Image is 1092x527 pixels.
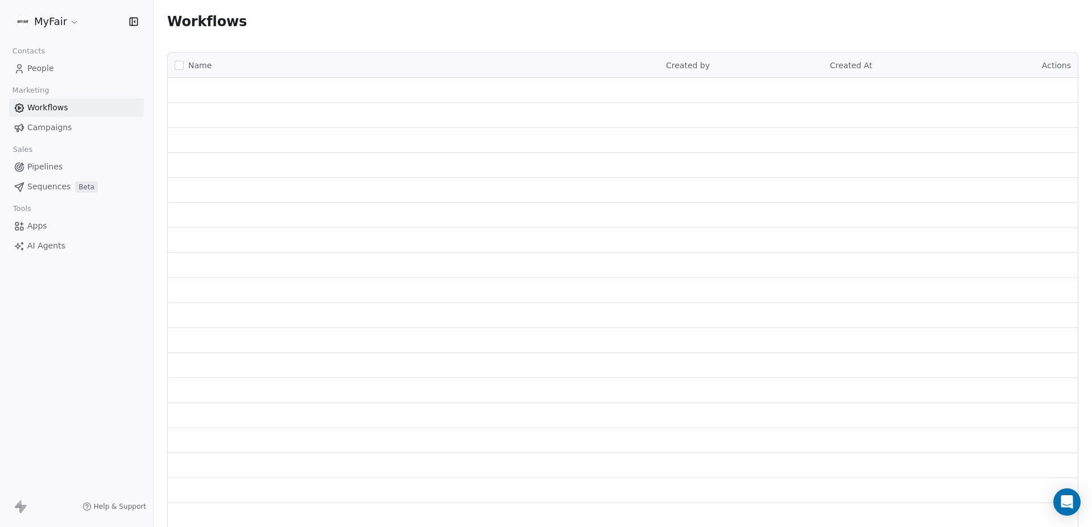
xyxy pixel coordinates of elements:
span: Marketing [7,82,54,99]
span: MyFair [34,14,67,29]
span: Tools [8,200,36,217]
a: AI Agents [9,236,144,255]
img: %C3%AC%C2%9B%C2%90%C3%AD%C2%98%C2%95%20%C3%AB%C2%A1%C2%9C%C3%AA%C2%B3%C2%A0(white+round).png [16,15,30,28]
span: Help & Support [94,502,146,511]
span: People [27,63,54,74]
a: Pipelines [9,157,144,176]
span: Pipelines [27,161,63,173]
span: Workflows [167,14,247,30]
a: Help & Support [82,502,146,511]
button: MyFair [14,12,81,31]
span: Campaigns [27,122,72,134]
a: SequencesBeta [9,177,144,196]
span: AI Agents [27,240,65,252]
a: People [9,59,144,78]
span: Beta [75,181,98,193]
a: Apps [9,217,144,235]
span: Name [188,60,212,72]
span: Actions [1042,61,1071,70]
span: Sales [8,141,38,158]
span: Created At [830,61,872,70]
a: Campaigns [9,118,144,137]
div: Open Intercom Messenger [1053,488,1081,516]
span: Workflows [27,102,68,114]
span: Apps [27,220,47,232]
span: Created by [666,61,710,70]
span: Sequences [27,181,71,193]
a: Workflows [9,98,144,117]
span: Contacts [7,43,50,60]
